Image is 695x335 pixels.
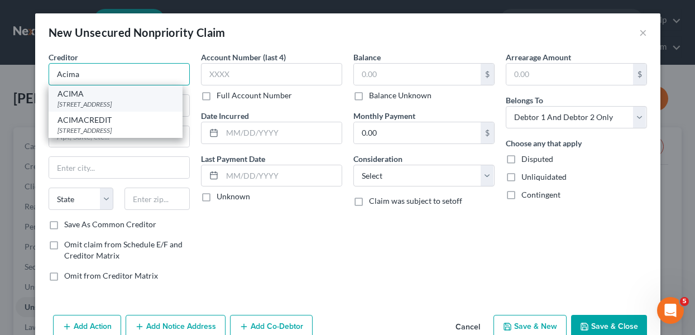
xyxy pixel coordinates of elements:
[57,126,174,135] div: [STREET_ADDRESS]
[369,90,432,101] label: Balance Unknown
[506,51,571,63] label: Arrearage Amount
[481,64,494,85] div: $
[57,114,174,126] div: ACIMACREDIT
[49,63,190,85] input: Search creditor by name...
[680,297,689,306] span: 5
[49,25,226,40] div: New Unsecured Nonpriority Claim
[639,26,647,39] button: ×
[49,157,189,178] input: Enter city...
[217,90,292,101] label: Full Account Number
[353,110,415,122] label: Monthly Payment
[353,153,402,165] label: Consideration
[506,64,633,85] input: 0.00
[201,110,249,122] label: Date Incurred
[657,297,684,324] iframe: Intercom live chat
[64,240,183,260] span: Omit claim from Schedule E/F and Creditor Matrix
[49,52,78,62] span: Creditor
[64,271,158,280] span: Omit from Creditor Matrix
[506,137,582,149] label: Choose any that apply
[633,64,646,85] div: $
[201,153,265,165] label: Last Payment Date
[57,88,174,99] div: ACIMA
[222,122,342,143] input: MM/DD/YYYY
[521,172,567,181] span: Unliquidated
[521,154,553,164] span: Disputed
[369,196,462,205] span: Claim was subject to setoff
[217,191,250,202] label: Unknown
[201,63,342,85] input: XXXX
[354,122,481,143] input: 0.00
[353,51,381,63] label: Balance
[124,188,190,210] input: Enter zip...
[481,122,494,143] div: $
[57,99,174,109] div: [STREET_ADDRESS]
[222,165,342,186] input: MM/DD/YYYY
[521,190,560,199] span: Contingent
[64,219,156,230] label: Save As Common Creditor
[201,51,286,63] label: Account Number (last 4)
[506,95,543,105] span: Belongs To
[354,64,481,85] input: 0.00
